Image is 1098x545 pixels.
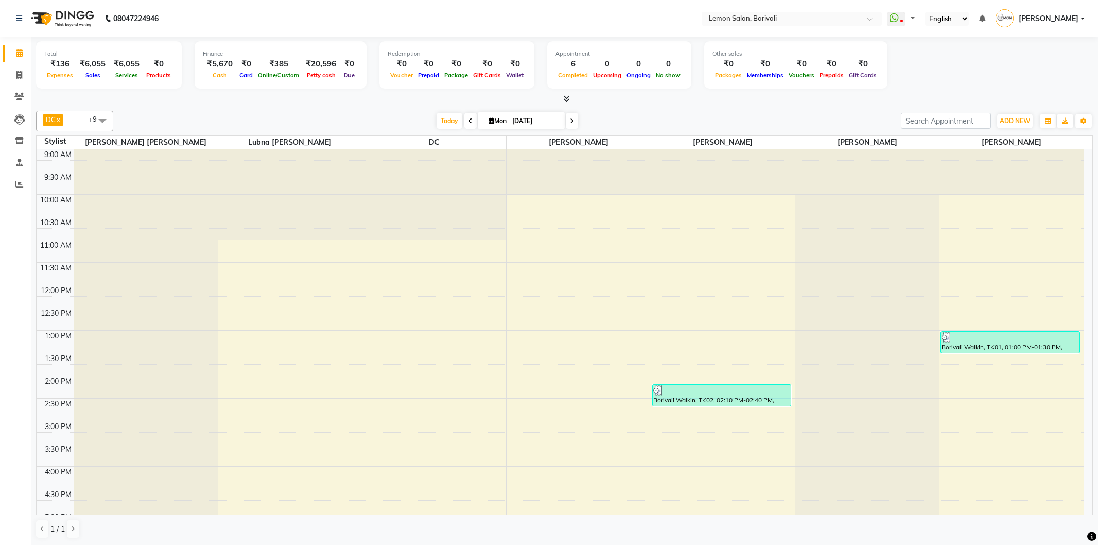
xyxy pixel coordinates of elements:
[76,58,110,70] div: ₹6,055
[341,72,357,79] span: Due
[817,72,846,79] span: Prepaids
[38,217,74,228] div: 10:30 AM
[555,72,590,79] span: Completed
[388,72,415,79] span: Voucher
[44,72,76,79] span: Expenses
[46,115,56,124] span: DC
[795,136,939,149] span: [PERSON_NAME]
[712,49,879,58] div: Other sales
[939,136,1084,149] span: [PERSON_NAME]
[218,136,362,149] span: Lubna [PERSON_NAME]
[388,49,526,58] div: Redemption
[203,49,358,58] div: Finance
[555,58,590,70] div: 6
[744,72,786,79] span: Memberships
[44,49,173,58] div: Total
[43,353,74,364] div: 1:30 PM
[144,58,173,70] div: ₹0
[786,72,817,79] span: Vouchers
[653,58,683,70] div: 0
[38,240,74,251] div: 11:00 AM
[503,58,526,70] div: ₹0
[415,72,442,79] span: Prepaid
[113,4,159,33] b: 08047224946
[415,58,442,70] div: ₹0
[110,58,144,70] div: ₹6,055
[43,421,74,432] div: 3:00 PM
[39,308,74,319] div: 12:30 PM
[83,72,103,79] span: Sales
[255,58,302,70] div: ₹385
[237,72,255,79] span: Card
[996,9,1014,27] img: Jyoti Vyas
[786,58,817,70] div: ₹0
[362,136,506,149] span: DC
[340,58,358,70] div: ₹0
[555,49,683,58] div: Appointment
[712,58,744,70] div: ₹0
[507,136,650,149] span: [PERSON_NAME]
[846,58,879,70] div: ₹0
[44,58,76,70] div: ₹136
[470,58,503,70] div: ₹0
[624,72,653,79] span: Ongoing
[43,467,74,478] div: 4:00 PM
[38,263,74,274] div: 11:30 AM
[89,115,104,123] span: +9
[653,72,683,79] span: No show
[237,58,255,70] div: ₹0
[437,113,462,129] span: Today
[39,285,74,296] div: 12:00 PM
[624,58,653,70] div: 0
[42,149,74,160] div: 9:00 AM
[388,58,415,70] div: ₹0
[442,58,470,70] div: ₹0
[302,58,340,70] div: ₹20,596
[43,399,74,410] div: 2:30 PM
[210,72,230,79] span: Cash
[43,512,74,523] div: 5:00 PM
[43,489,74,500] div: 4:30 PM
[590,72,624,79] span: Upcoming
[74,136,218,149] span: [PERSON_NAME] [PERSON_NAME]
[37,136,74,147] div: Stylist
[744,58,786,70] div: ₹0
[590,58,624,70] div: 0
[653,385,791,406] div: Borivali Walkin, TK02, 02:10 PM-02:40 PM, Complimantry Haircut [DEMOGRAPHIC_DATA] (₹250)
[997,114,1033,128] button: ADD NEW
[304,72,338,79] span: Petty cash
[43,331,74,342] div: 1:00 PM
[817,58,846,70] div: ₹0
[941,332,1079,353] div: Borivali Walkin, TK01, 01:00 PM-01:30 PM, Threading Eyebrows (₹110),Bead wax Chin/Upper lip/Lower...
[486,117,509,125] span: Mon
[26,4,97,33] img: logo
[113,72,141,79] span: Services
[1019,13,1078,24] span: [PERSON_NAME]
[470,72,503,79] span: Gift Cards
[651,136,795,149] span: [PERSON_NAME]
[503,72,526,79] span: Wallet
[203,58,237,70] div: ₹5,670
[38,195,74,206] div: 10:00 AM
[712,72,744,79] span: Packages
[56,115,60,124] a: x
[901,113,991,129] input: Search Appointment
[43,376,74,387] div: 2:00 PM
[43,444,74,455] div: 3:30 PM
[255,72,302,79] span: Online/Custom
[42,172,74,183] div: 9:30 AM
[144,72,173,79] span: Products
[50,524,65,535] span: 1 / 1
[442,72,470,79] span: Package
[846,72,879,79] span: Gift Cards
[1000,117,1030,125] span: ADD NEW
[509,113,561,129] input: 2025-09-01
